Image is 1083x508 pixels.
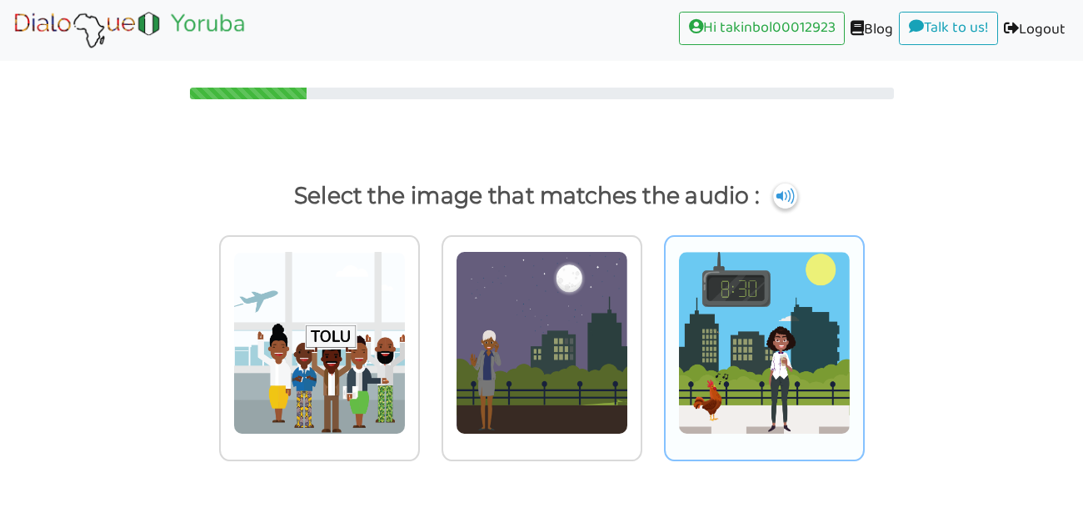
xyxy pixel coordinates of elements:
[679,12,845,45] a: Hi takinbol00012923
[678,251,851,435] img: mema_wo_akye.png
[233,251,406,435] img: akwaaba-named-yoruba2.png
[899,12,998,45] a: Talk to us!
[27,176,1056,216] p: Select the image that matches the audio :
[998,12,1071,49] a: Logout
[845,12,899,49] a: Blog
[12,9,247,51] img: Select Course Page
[456,251,628,435] img: mema_wo_adwo.png
[773,184,797,209] img: cuNL5YgAAAABJRU5ErkJggg==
